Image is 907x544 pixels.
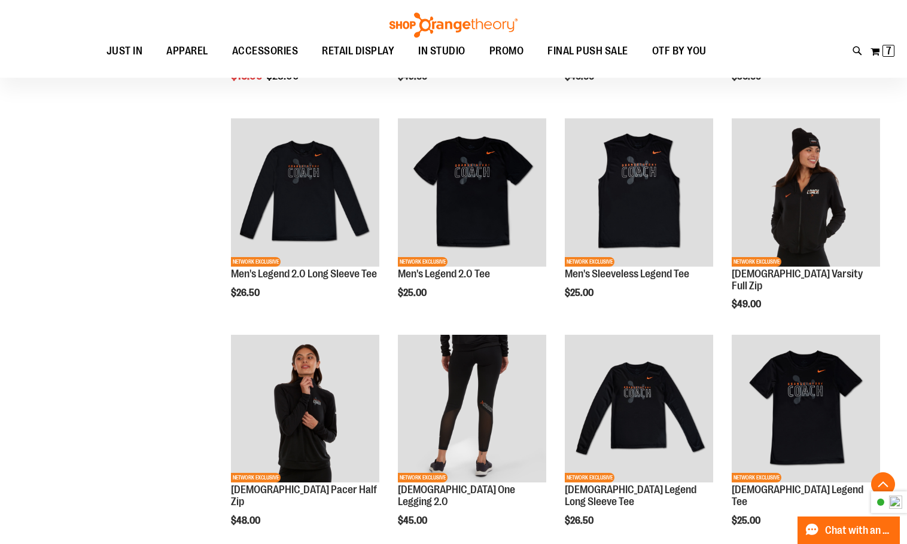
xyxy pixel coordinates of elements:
[225,112,385,329] div: product
[231,515,262,526] span: $48.00
[565,268,689,280] a: Men's Sleeveless Legend Tee
[406,38,477,65] a: IN STUDIO
[565,118,713,267] img: OTF Mens Coach FA23 Legend Sleeveless Tee - Black primary image
[732,473,781,482] span: NETWORK EXCLUSIVE
[565,335,713,483] img: OTF Ladies Coach FA23 Legend LS Tee - Black primary image
[565,484,696,508] a: [DEMOGRAPHIC_DATA] Legend Long Sleeve Tee
[565,257,614,267] span: NETWORK EXCLUSIVE
[565,118,713,268] a: OTF Mens Coach FA23 Legend Sleeveless Tee - Black primary imageNETWORK EXCLUSIVE
[477,38,536,65] a: PROMO
[489,38,524,65] span: PROMO
[732,118,880,267] img: OTF Ladies Coach FA23 Varsity Full Zip - Black primary image
[652,38,707,65] span: OTF BY YOU
[640,38,719,65] a: OTF BY YOU
[732,268,863,292] a: [DEMOGRAPHIC_DATA] Varsity Full Zip
[398,288,428,298] span: $25.00
[398,335,546,483] img: OTF Ladies Coach FA23 One Legging 2.0 - Black primary image
[106,38,143,65] span: JUST IN
[398,257,448,267] span: NETWORK EXCLUSIVE
[392,112,552,329] div: product
[231,335,379,483] img: OTF Ladies Coach FA23 Pacer Half Zip - Black primary image
[231,118,379,267] img: OTF Mens Coach FA23 Legend 2.0 LS Tee - Black primary image
[547,38,628,65] span: FINAL PUSH SALE
[231,118,379,268] a: OTF Mens Coach FA23 Legend 2.0 LS Tee - Black primary imageNETWORK EXCLUSIVE
[220,38,311,65] a: ACCESSORIES
[398,473,448,482] span: NETWORK EXCLUSIVE
[398,268,490,280] a: Men's Legend 2.0 Tee
[398,515,429,526] span: $45.00
[565,288,595,298] span: $25.00
[732,257,781,267] span: NETWORK EXCLUSIVE
[732,335,880,485] a: OTF Ladies Coach FA23 Legend SS Tee - Black primary imageNETWORK EXCLUSIVE
[166,38,208,65] span: APPAREL
[95,38,155,65] a: JUST IN
[398,484,515,508] a: [DEMOGRAPHIC_DATA] One Legging 2.0
[398,335,546,485] a: OTF Ladies Coach FA23 One Legging 2.0 - Black primary imageNETWORK EXCLUSIVE
[231,257,281,267] span: NETWORK EXCLUSIVE
[559,112,719,329] div: product
[310,38,406,65] a: RETAIL DISPLAY
[231,473,281,482] span: NETWORK EXCLUSIVE
[398,118,546,268] a: OTF Mens Coach FA23 Legend 2.0 SS Tee - Black primary imageNETWORK EXCLUSIVE
[732,484,863,508] a: [DEMOGRAPHIC_DATA] Legend Tee
[398,118,546,267] img: OTF Mens Coach FA23 Legend 2.0 SS Tee - Black primary image
[322,38,394,65] span: RETAIL DISPLAY
[231,288,261,298] span: $26.50
[798,517,900,544] button: Chat with an Expert
[231,484,377,508] a: [DEMOGRAPHIC_DATA] Pacer Half Zip
[726,112,886,340] div: product
[565,335,713,485] a: OTF Ladies Coach FA23 Legend LS Tee - Black primary imageNETWORK EXCLUSIVE
[825,525,893,536] span: Chat with an Expert
[231,335,379,485] a: OTF Ladies Coach FA23 Pacer Half Zip - Black primary imageNETWORK EXCLUSIVE
[231,268,377,280] a: Men's Legend 2.0 Long Sleeve Tee
[232,38,299,65] span: ACCESSORIES
[535,38,640,65] a: FINAL PUSH SALE
[732,299,763,310] span: $49.00
[565,473,614,482] span: NETWORK EXCLUSIVE
[732,335,880,483] img: OTF Ladies Coach FA23 Legend SS Tee - Black primary image
[732,118,880,268] a: OTF Ladies Coach FA23 Varsity Full Zip - Black primary imageNETWORK EXCLUSIVE
[732,515,762,526] span: $25.00
[886,45,891,57] span: 7
[871,472,895,496] button: Back To Top
[154,38,220,65] a: APPAREL
[565,515,595,526] span: $26.50
[388,13,519,38] img: Shop Orangetheory
[418,38,465,65] span: IN STUDIO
